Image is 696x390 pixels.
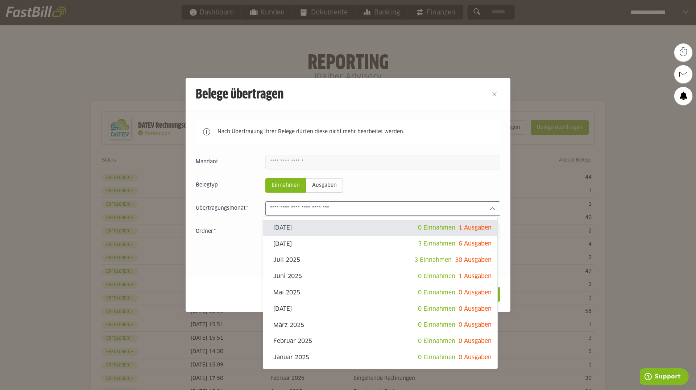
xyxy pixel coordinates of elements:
span: 0 Einnahmen [418,306,455,312]
sl-option: [DATE] [263,301,497,317]
sl-radio-button: Einnahmen [265,178,306,193]
span: 0 Einnahmen [418,322,455,328]
iframe: Öffnet ein Widget, in dem Sie weitere Informationen finden [640,368,689,386]
sl-option: Mai 2025 [263,285,497,301]
span: 0 Ausgaben [459,322,492,328]
sl-option: Januar 2025 [263,349,497,366]
sl-radio-button: Ausgaben [306,178,343,193]
sl-option: Februar 2025 [263,333,497,349]
span: 0 Ausgaben [459,338,492,344]
sl-option: Juli 2025 [263,252,497,268]
sl-option: Juni 2025 [263,268,497,285]
span: 1 Ausgaben [459,273,492,279]
span: 0 Ausgaben [459,306,492,312]
span: 6 Ausgaben [459,241,492,247]
span: 0 Einnahmen [418,273,455,279]
span: 3 Einnahmen [414,257,452,263]
span: 0 Einnahmen [418,225,455,231]
span: 3 Einnahmen [418,241,455,247]
span: 0 Einnahmen [418,290,455,295]
sl-option: März 2025 [263,317,497,333]
sl-option: [DATE] [263,220,497,236]
span: 30 Ausgaben [455,257,492,263]
span: 0 Einnahmen [418,355,455,360]
sl-switch: Bereits übertragene Belege werden übermittelt [196,256,500,264]
span: 0 Ausgaben [459,355,492,360]
span: 0 Ausgaben [459,290,492,295]
span: 1 Ausgaben [459,225,492,231]
sl-option: [DATE] [263,236,497,252]
span: 0 Einnahmen [418,338,455,344]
